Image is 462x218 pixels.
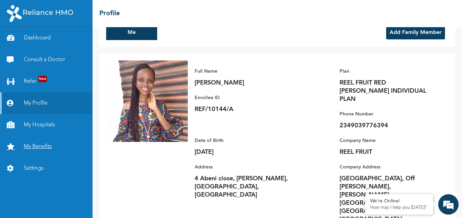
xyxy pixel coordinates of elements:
p: REEL FRUIT [340,148,435,156]
p: How may I help you today? [370,205,428,211]
p: [DATE] [195,148,290,156]
p: 4 Abeni close, [PERSON_NAME], [GEOGRAPHIC_DATA], [GEOGRAPHIC_DATA] [195,175,290,199]
p: REEL FRUIT RED [PERSON_NAME] INDIVIDUAL PLAN [340,79,435,103]
p: [PERSON_NAME] [195,79,290,87]
h2: Profile [99,8,120,19]
p: Phone Number [340,110,435,118]
p: REF/10144/A [195,105,290,113]
p: Enrollee ID [195,94,290,102]
p: Company Address [340,163,435,171]
p: Address [195,163,290,171]
img: RelianceHMO's Logo [7,5,73,22]
p: Date of Birth [195,137,290,145]
p: 2349039776394 [340,122,435,130]
img: Enrollee [106,60,188,142]
span: New [38,76,47,82]
p: Plan [340,67,435,75]
p: Company Name [340,137,435,145]
button: Add Family Member [386,26,445,39]
button: Me [106,25,157,40]
p: Full Name [195,67,290,75]
div: We're Online! [370,198,428,204]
